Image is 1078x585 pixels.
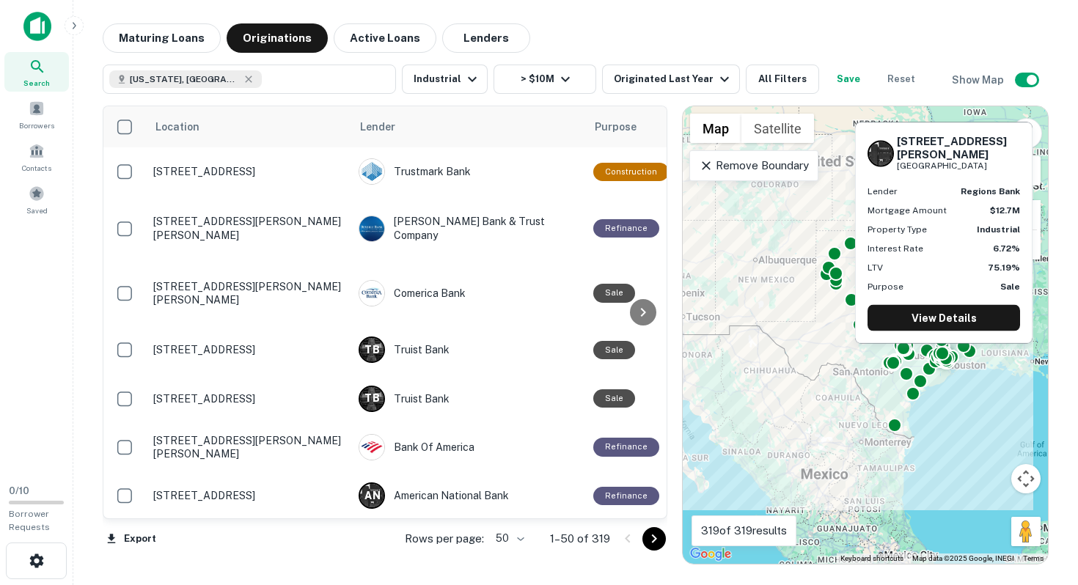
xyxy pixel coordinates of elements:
button: Reset [878,65,925,94]
span: 0 / 10 [9,485,29,496]
button: Go to next page [642,527,666,551]
div: Sale [593,389,635,408]
p: 319 of 319 results [701,522,787,540]
p: 1–50 of 319 [550,530,610,548]
img: picture [359,435,384,460]
span: [US_STATE], [GEOGRAPHIC_DATA] [130,73,240,86]
button: Show satellite imagery [741,114,814,143]
p: [STREET_ADDRESS] [153,392,344,405]
p: [STREET_ADDRESS][PERSON_NAME][PERSON_NAME] [153,280,344,306]
a: View Details [868,305,1020,331]
button: Show street map [690,114,741,143]
span: Borrowers [19,119,54,131]
h6: Show Map [952,72,1006,88]
strong: 75.19% [988,262,1020,273]
button: Industrial [402,65,488,94]
span: Map data ©2025 Google, INEGI [912,554,1014,562]
div: American National Bank [359,482,579,509]
span: Saved [26,205,48,216]
button: Reload search area [1011,118,1042,149]
span: Purpose [595,118,656,136]
p: Rows per page: [405,530,484,548]
img: picture [359,281,384,306]
div: Sale [593,284,635,302]
span: Contacts [22,162,51,174]
p: Lender [868,185,898,198]
th: Location [146,106,351,147]
button: Lenders [442,23,530,53]
button: Originated Last Year [602,65,740,94]
button: Maturing Loans [103,23,221,53]
div: 0 0 [683,106,1048,564]
button: Keyboard shortcuts [840,553,903,564]
span: Lender [360,118,395,136]
p: T B [364,342,379,358]
button: Active Loans [334,23,436,53]
div: This loan purpose was for construction [593,163,669,181]
th: Lender [351,106,586,147]
button: Save your search to get updates of matches that match your search criteria. [825,65,872,94]
div: Truist Bank [359,386,579,412]
p: [STREET_ADDRESS][PERSON_NAME][PERSON_NAME] [153,434,344,460]
p: [STREET_ADDRESS] [153,165,344,178]
button: All Filters [746,65,819,94]
div: Truist Bank [359,336,579,363]
img: Google [686,545,735,564]
p: Remove Boundary [699,157,808,174]
div: This loan purpose was for refinancing [593,438,659,456]
p: Interest Rate [868,242,923,255]
p: Property Type [868,223,927,236]
button: Export [103,528,160,550]
p: T B [364,391,379,406]
img: capitalize-icon.png [23,12,51,41]
div: This loan purpose was for refinancing [593,219,659,238]
div: Trustmark Bank [359,158,579,185]
button: [US_STATE], [GEOGRAPHIC_DATA] [103,65,396,94]
p: A N [364,488,380,504]
div: [PERSON_NAME] Bank & Trust Company [359,215,579,241]
h6: [STREET_ADDRESS][PERSON_NAME] [897,134,1020,161]
div: Originated Last Year [614,70,733,88]
div: Sale [593,341,635,359]
strong: regions bank [961,185,1020,196]
div: Bank Of America [359,434,579,460]
p: [STREET_ADDRESS][PERSON_NAME][PERSON_NAME] [153,215,344,241]
p: [STREET_ADDRESS] [153,343,344,356]
span: Search [23,77,50,89]
button: > $10M [494,65,596,94]
div: 50 [490,528,527,549]
span: Borrower Requests [9,509,50,532]
p: Mortgage Amount [868,204,947,217]
p: LTV [868,261,883,274]
div: This loan purpose was for refinancing [593,487,659,505]
strong: Sale [1000,282,1020,292]
div: Comerica Bank [359,280,579,306]
strong: $12.7M [990,205,1020,216]
iframe: Chat Widget [1005,468,1078,538]
img: picture [359,159,384,184]
p: [GEOGRAPHIC_DATA] [897,159,1020,173]
button: Originations [227,23,328,53]
a: Saved [4,180,69,219]
a: Search [4,52,69,92]
a: Borrowers [4,95,69,134]
a: Contacts [4,137,69,177]
span: Location [155,118,219,136]
img: picture [359,216,384,241]
p: [STREET_ADDRESS] [153,489,344,502]
a: Terms (opens in new tab) [1023,554,1044,562]
a: Open this area in Google Maps (opens a new window) [686,545,735,564]
p: Purpose [868,280,903,293]
th: Purpose [586,106,731,147]
strong: 6.72% [993,243,1020,254]
strong: Industrial [977,224,1020,235]
button: Map camera controls [1011,464,1041,493]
